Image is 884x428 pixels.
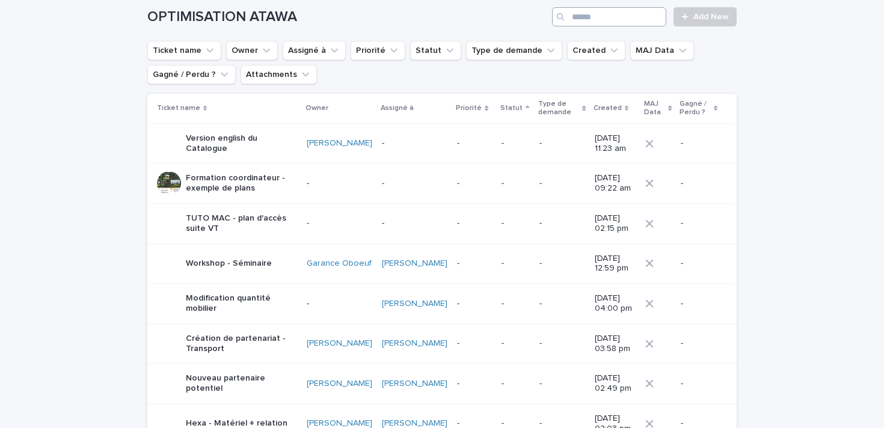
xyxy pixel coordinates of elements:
[502,379,530,389] p: -
[539,218,585,228] p: -
[680,97,711,120] p: Gagné / Perdu ?
[382,258,447,269] a: [PERSON_NAME]
[539,299,585,309] p: -
[382,379,447,389] a: [PERSON_NAME]
[186,213,297,234] p: TUTO MAC - plan d'accès suite VT
[456,102,482,115] p: Priorité
[147,284,737,324] tr: Modification quantité mobilier-[PERSON_NAME] ---[DATE] 04:00 pm-
[594,102,622,115] p: Created
[457,258,492,269] p: -
[382,338,447,349] a: [PERSON_NAME]
[382,179,447,189] p: -
[147,203,737,243] tr: TUTO MAC - plan d'accès suite VT-----[DATE] 02:15 pm-
[693,13,729,21] span: Add New
[502,138,530,148] p: -
[681,338,717,349] p: -
[595,334,636,354] p: [DATE] 03:58 pm
[186,293,297,314] p: Modification quantité mobilier
[681,379,717,389] p: -
[595,293,636,314] p: [DATE] 04:00 pm
[502,179,530,189] p: -
[539,179,585,189] p: -
[457,179,492,189] p: -
[644,97,665,120] p: MAJ Data
[307,138,372,148] a: [PERSON_NAME]
[552,7,666,26] input: Search
[502,299,530,309] p: -
[681,258,717,269] p: -
[502,338,530,349] p: -
[457,299,492,309] p: -
[147,8,547,26] h1: OPTIMISATION ATAWA
[307,299,372,309] p: -
[502,258,530,269] p: -
[382,299,447,309] a: [PERSON_NAME]
[500,102,523,115] p: Statut
[595,373,636,394] p: [DATE] 02:49 pm
[466,41,562,60] button: Type de demande
[538,97,579,120] p: Type de demande
[186,173,297,194] p: Formation coordinateur - exemple de plans
[241,65,317,84] button: Attachments
[382,138,447,148] p: -
[539,258,585,269] p: -
[681,138,717,148] p: -
[681,179,717,189] p: -
[186,334,297,354] p: Création de partenariat - Transport
[307,379,372,389] a: [PERSON_NAME]
[147,65,236,84] button: Gagné / Perdu ?
[539,138,585,148] p: -
[595,213,636,234] p: [DATE] 02:15 pm
[595,173,636,194] p: [DATE] 09:22 am
[307,218,372,228] p: -
[381,102,414,115] p: Assigné à
[630,41,694,60] button: MAJ Data
[595,254,636,274] p: [DATE] 12:59 pm
[305,102,328,115] p: Owner
[147,323,737,364] tr: Création de partenariat - Transport[PERSON_NAME] [PERSON_NAME] ---[DATE] 03:58 pm-
[410,41,461,60] button: Statut
[674,7,737,26] a: Add New
[567,41,625,60] button: Created
[382,218,447,228] p: -
[186,373,297,394] p: Nouveau partenaire potentiel
[502,218,530,228] p: -
[457,379,492,389] p: -
[186,258,272,269] p: Workshop - Séminaire
[539,379,585,389] p: -
[539,338,585,349] p: -
[307,338,372,349] a: [PERSON_NAME]
[681,299,717,309] p: -
[681,218,717,228] p: -
[283,41,346,60] button: Assigné à
[457,218,492,228] p: -
[186,133,297,154] p: Version english du Catalogue
[147,41,221,60] button: Ticket name
[147,164,737,204] tr: Formation coordinateur - exemple de plans-----[DATE] 09:22 am-
[147,243,737,284] tr: Workshop - SéminaireGarance Oboeuf [PERSON_NAME] ---[DATE] 12:59 pm-
[147,364,737,404] tr: Nouveau partenaire potentiel[PERSON_NAME] [PERSON_NAME] ---[DATE] 02:49 pm-
[226,41,278,60] button: Owner
[147,123,737,164] tr: Version english du Catalogue[PERSON_NAME] ----[DATE] 11:23 am-
[351,41,405,60] button: Priorité
[157,102,200,115] p: Ticket name
[307,179,372,189] p: -
[457,338,492,349] p: -
[307,258,372,269] a: Garance Oboeuf
[595,133,636,154] p: [DATE] 11:23 am
[457,138,492,148] p: -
